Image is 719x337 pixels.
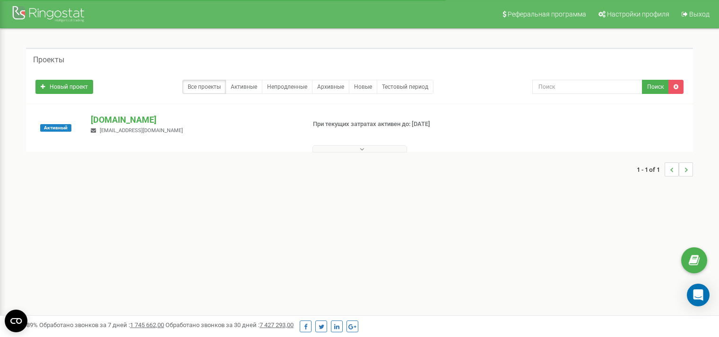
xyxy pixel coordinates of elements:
a: Все проекты [182,80,226,94]
a: Активные [225,80,262,94]
a: Архивные [312,80,349,94]
span: [EMAIL_ADDRESS][DOMAIN_NAME] [100,127,183,134]
h5: Проекты [33,56,64,64]
span: 1 - 1 of 1 [637,162,665,177]
button: Open CMP widget [5,310,27,332]
p: При текущих затратах активен до: [DATE] [313,120,464,129]
span: Обработано звонков за 7 дней : [39,321,164,329]
span: Реферальная программа [508,10,586,18]
div: Open Intercom Messenger [687,284,710,306]
a: Новые [349,80,377,94]
p: [DOMAIN_NAME] [91,114,297,126]
nav: ... [637,153,693,186]
span: Выход [689,10,710,18]
a: Тестовый период [377,80,433,94]
a: Непродленные [262,80,312,94]
input: Поиск [532,80,642,94]
u: 1 745 662,00 [130,321,164,329]
span: Активный [40,124,71,132]
u: 7 427 293,00 [260,321,294,329]
span: Настройки профиля [607,10,669,18]
span: Обработано звонков за 30 дней : [165,321,294,329]
a: Новый проект [35,80,93,94]
button: Поиск [642,80,669,94]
